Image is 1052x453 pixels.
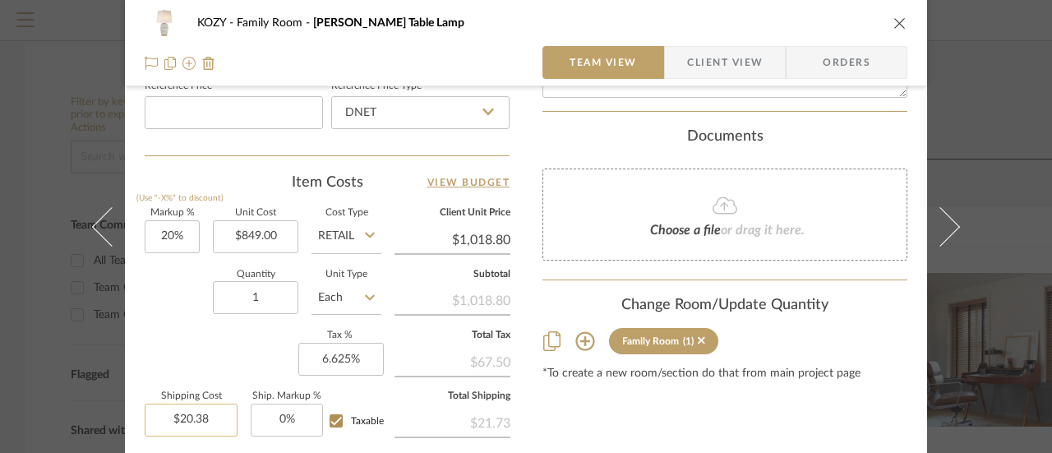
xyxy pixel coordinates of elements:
[331,82,422,90] label: Reference Price Type
[197,17,237,29] span: KOZY
[311,270,381,279] label: Unit Type
[542,128,907,146] div: Documents
[145,82,212,90] label: Reference Price
[542,297,907,315] div: Change Room/Update Quantity
[237,17,313,29] span: Family Room
[202,57,215,70] img: Remove from project
[145,209,200,217] label: Markup %
[650,224,721,237] span: Choose a file
[311,209,381,217] label: Cost Type
[394,331,510,340] label: Total Tax
[394,284,510,314] div: $1,018.80
[145,7,184,39] img: f144139e-149a-4cce-9311-ef77f904f855_48x40.jpg
[213,209,298,217] label: Unit Cost
[893,16,907,30] button: close
[298,331,381,340] label: Tax %
[394,346,510,376] div: $67.50
[351,416,384,426] span: Taxable
[213,270,298,279] label: Quantity
[805,46,888,79] span: Orders
[394,209,510,217] label: Client Unit Price
[721,224,805,237] span: or drag it here.
[145,392,238,400] label: Shipping Cost
[251,392,323,400] label: Ship. Markup %
[394,392,510,400] label: Total Shipping
[570,46,637,79] span: Team View
[427,173,510,192] a: View Budget
[542,367,907,381] div: *To create a new room/section do that from main project page
[145,173,510,192] div: Item Costs
[622,335,679,347] div: Family Room
[394,407,510,437] div: $21.73
[683,335,694,347] div: (1)
[687,46,763,79] span: Client View
[394,270,510,279] label: Subtotal
[313,17,464,29] span: [PERSON_NAME] Table Lamp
